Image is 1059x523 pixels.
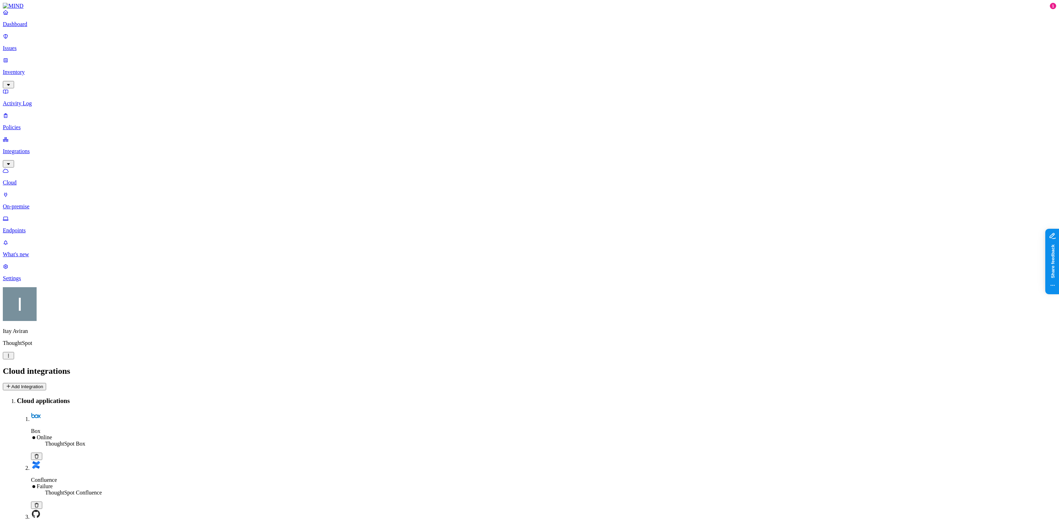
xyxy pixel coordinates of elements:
a: Issues [3,33,1056,51]
img: box [31,411,41,421]
img: confluence [31,460,41,470]
a: Activity Log [3,88,1056,107]
a: Settings [3,263,1056,282]
p: Endpoints [3,227,1056,234]
a: On-premise [3,191,1056,210]
a: Policies [3,112,1056,131]
p: Policies [3,124,1056,131]
img: Itay Aviran [3,287,37,321]
a: Dashboard [3,9,1056,27]
p: Integrations [3,148,1056,155]
a: MIND [3,3,1056,9]
span: Failure [37,483,52,489]
a: What's new [3,239,1056,258]
div: 1 [1050,3,1056,9]
p: Dashboard [3,21,1056,27]
span: Online [37,434,52,440]
span: ThoughtSpot Confluence [45,490,102,496]
a: Cloud [3,168,1056,186]
h3: Cloud applications [17,397,1056,405]
p: Issues [3,45,1056,51]
p: ThoughtSpot [3,340,1056,346]
p: Itay Aviran [3,328,1056,334]
img: MIND [3,3,24,9]
h2: Cloud integrations [3,366,1056,376]
img: github [31,509,41,519]
p: Cloud [3,179,1056,186]
a: Inventory [3,57,1056,87]
a: Integrations [3,136,1056,166]
span: ThoughtSpot Box [45,441,85,447]
button: Add Integration [3,383,46,390]
p: What's new [3,251,1056,258]
span: Confluence [31,477,57,483]
p: Settings [3,275,1056,282]
p: Inventory [3,69,1056,75]
a: Endpoints [3,215,1056,234]
p: Activity Log [3,100,1056,107]
p: On-premise [3,203,1056,210]
span: Box [31,428,40,434]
